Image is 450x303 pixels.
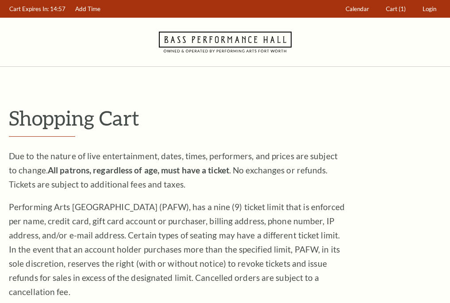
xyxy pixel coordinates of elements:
[423,5,436,12] span: Login
[342,0,373,18] a: Calendar
[386,5,397,12] span: Cart
[48,165,229,175] strong: All patrons, regardless of age, must have a ticket
[399,5,406,12] span: (1)
[9,151,338,189] span: Due to the nature of live entertainment, dates, times, performers, and prices are subject to chan...
[50,5,65,12] span: 14:57
[9,200,345,299] p: Performing Arts [GEOGRAPHIC_DATA] (PAFW), has a nine (9) ticket limit that is enforced per name, ...
[382,0,410,18] a: Cart (1)
[346,5,369,12] span: Calendar
[9,107,441,129] p: Shopping Cart
[419,0,441,18] a: Login
[9,5,49,12] span: Cart Expires In:
[71,0,105,18] a: Add Time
